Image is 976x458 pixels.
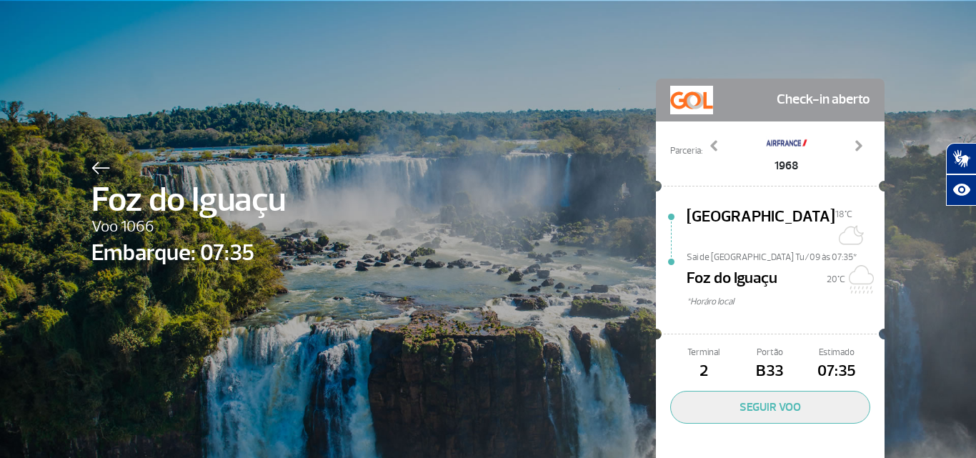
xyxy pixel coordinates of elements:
[91,236,286,270] span: Embarque: 07:35
[670,144,702,158] span: Parceria:
[91,215,286,239] span: Voo 1066
[91,174,286,226] span: Foz do Iguaçu
[827,274,845,285] span: 20°C
[737,346,803,359] span: Portão
[687,267,777,295] span: Foz do Iguaçu
[835,221,864,249] img: Céu limpo
[946,143,976,174] button: Abrir tradutor de língua de sinais.
[835,209,852,220] span: 18°C
[670,391,870,424] button: SEGUIR VOO
[687,251,885,261] span: Sai de [GEOGRAPHIC_DATA] Tu/09 às 07:35*
[946,174,976,206] button: Abrir recursos assistivos.
[765,157,808,174] span: 1968
[845,265,874,294] img: Nublado
[737,359,803,384] span: B33
[946,143,976,206] div: Plugin de acessibilidade da Hand Talk.
[670,346,737,359] span: Terminal
[804,346,870,359] span: Estimado
[777,86,870,114] span: Check-in aberto
[670,359,737,384] span: 2
[687,205,835,251] span: [GEOGRAPHIC_DATA]
[687,295,885,309] span: *Horáro local
[804,359,870,384] span: 07:35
